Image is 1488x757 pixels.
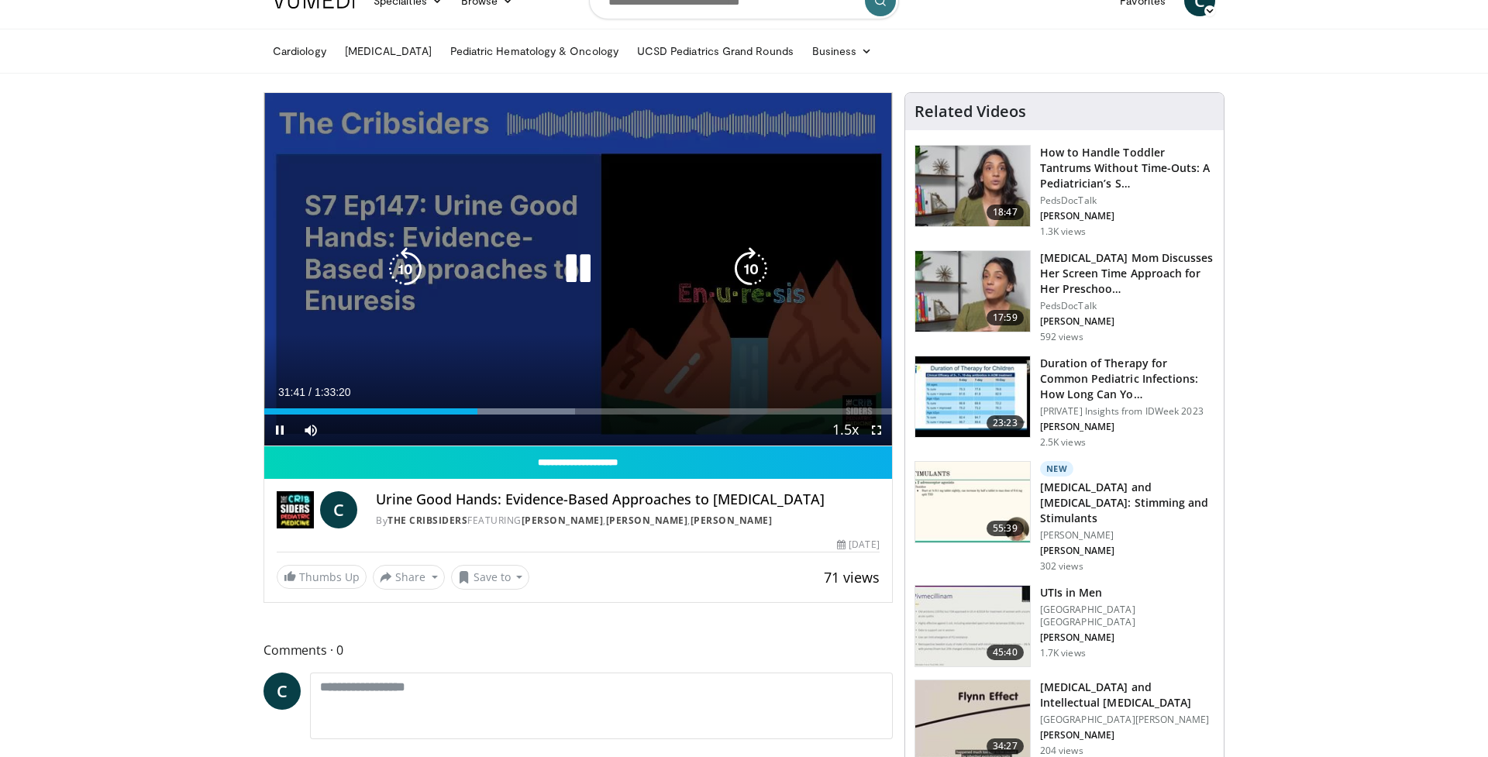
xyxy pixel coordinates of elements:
[915,356,1030,437] img: e1c5528f-ea3e-4198-aec8-51b2a8490044.150x105_q85_crop-smart_upscale.jpg
[830,415,861,446] button: Playback Rate
[915,251,1030,332] img: 545bfb05-4c46-43eb-a600-77e1c8216bd9.150x105_q85_crop-smart_upscale.jpg
[628,36,803,67] a: UCSD Pediatrics Grand Rounds
[264,415,295,446] button: Pause
[915,586,1030,666] img: 74613b7e-5bf6-46a9-bdeb-c4eecc642b54.150x105_q85_crop-smart_upscale.jpg
[1040,480,1214,526] h3: [MEDICAL_DATA] and [MEDICAL_DATA]: Stimming and Stimulants
[320,491,357,528] a: C
[914,461,1214,573] a: 55:39 New [MEDICAL_DATA] and [MEDICAL_DATA]: Stimming and Stimulants [PERSON_NAME] [PERSON_NAME] ...
[315,386,351,398] span: 1:33:20
[691,514,773,527] a: [PERSON_NAME]
[1040,315,1214,328] p: [PERSON_NAME]
[295,415,326,446] button: Mute
[987,645,1024,660] span: 45:40
[522,514,604,527] a: [PERSON_NAME]
[803,36,882,67] a: Business
[1040,225,1086,238] p: 1.3K views
[1040,529,1214,542] p: [PERSON_NAME]
[1040,585,1214,600] h3: UTIs in Men
[1040,250,1214,297] h3: [MEDICAL_DATA] Mom Discusses Her Screen Time Approach for Her Preschoo…
[987,415,1024,431] span: 23:23
[376,514,880,528] div: By FEATURING , ,
[308,386,312,398] span: /
[1040,714,1214,726] p: [GEOGRAPHIC_DATA][PERSON_NAME]
[914,145,1214,238] a: 18:47 How to Handle Toddler Tantrums Without Time-Outs: A Pediatrician’s S… PedsDocTalk [PERSON_N...
[336,36,441,67] a: [MEDICAL_DATA]
[1040,145,1214,191] h3: How to Handle Toddler Tantrums Without Time-Outs: A Pediatrician’s S…
[915,462,1030,542] img: d36e463e-79e1-402d-9e36-b355bbb887a9.150x105_q85_crop-smart_upscale.jpg
[914,356,1214,449] a: 23:23 Duration of Therapy for Common Pediatric Infections: How Long Can Yo… [PRIVATE] Insights fr...
[263,36,336,67] a: Cardiology
[1040,405,1214,418] p: [PRIVATE] Insights from IDWeek 2023
[915,146,1030,226] img: 50ea502b-14b0-43c2-900c-1755f08e888a.150x105_q85_crop-smart_upscale.jpg
[914,585,1214,667] a: 45:40 UTIs in Men [GEOGRAPHIC_DATA] [GEOGRAPHIC_DATA] [PERSON_NAME] 1.7K views
[1040,300,1214,312] p: PedsDocTalk
[1040,680,1214,711] h3: [MEDICAL_DATA] and Intellectual [MEDICAL_DATA]
[987,738,1024,754] span: 34:27
[1040,436,1086,449] p: 2.5K views
[987,521,1024,536] span: 55:39
[1040,745,1083,757] p: 204 views
[861,415,892,446] button: Fullscreen
[1040,631,1214,644] p: [PERSON_NAME]
[376,491,880,508] h4: Urine Good Hands: Evidence-Based Approaches to [MEDICAL_DATA]
[1040,647,1086,659] p: 1.7K views
[1040,560,1083,573] p: 302 views
[987,205,1024,220] span: 18:47
[373,565,445,590] button: Share
[264,93,892,446] video-js: Video Player
[824,568,880,587] span: 71 views
[1040,331,1083,343] p: 592 views
[1040,729,1214,742] p: [PERSON_NAME]
[1040,545,1214,557] p: [PERSON_NAME]
[263,640,893,660] span: Comments 0
[263,673,301,710] a: C
[914,250,1214,343] a: 17:59 [MEDICAL_DATA] Mom Discusses Her Screen Time Approach for Her Preschoo… PedsDocTalk [PERSON...
[264,408,892,415] div: Progress Bar
[837,538,879,552] div: [DATE]
[606,514,688,527] a: [PERSON_NAME]
[451,565,530,590] button: Save to
[441,36,628,67] a: Pediatric Hematology & Oncology
[1040,194,1214,207] p: PedsDocTalk
[278,386,305,398] span: 31:41
[1040,604,1214,628] p: [GEOGRAPHIC_DATA] [GEOGRAPHIC_DATA]
[914,102,1026,121] h4: Related Videos
[1040,421,1214,433] p: [PERSON_NAME]
[277,565,367,589] a: Thumbs Up
[1040,210,1214,222] p: [PERSON_NAME]
[987,310,1024,325] span: 17:59
[387,514,467,527] a: The Cribsiders
[277,491,314,528] img: The Cribsiders
[1040,356,1214,402] h3: Duration of Therapy for Common Pediatric Infections: How Long Can Yo…
[1040,461,1074,477] p: New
